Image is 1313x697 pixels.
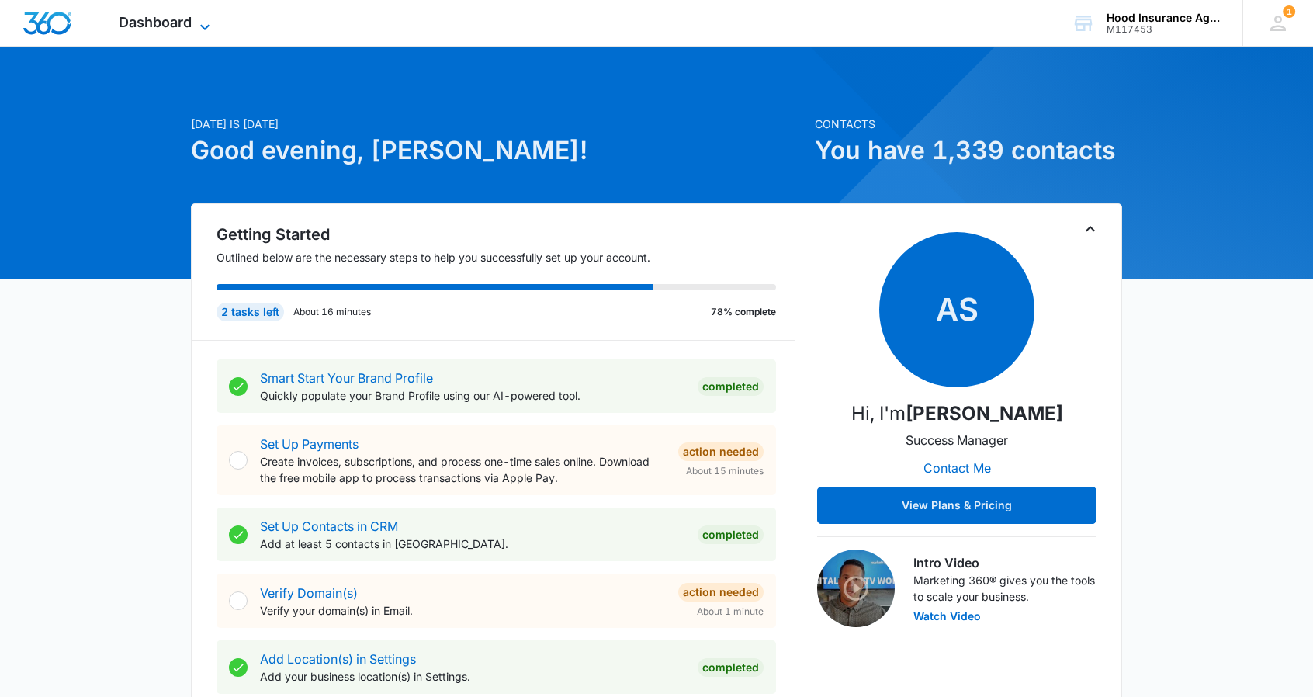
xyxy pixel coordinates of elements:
button: Contact Me [908,449,1006,487]
p: Success Manager [906,431,1008,449]
h2: Getting Started [217,223,795,246]
a: Verify Domain(s) [260,585,358,601]
p: 78% complete [711,305,776,319]
a: Add Location(s) in Settings [260,651,416,667]
strong: [PERSON_NAME] [906,402,1063,425]
h1: You have 1,339 contacts [815,132,1122,169]
p: Quickly populate your Brand Profile using our AI-powered tool. [260,387,685,404]
div: Action Needed [678,442,764,461]
p: Verify your domain(s) in Email. [260,602,666,619]
span: 1 [1283,5,1295,18]
div: Action Needed [678,583,764,602]
p: Hi, I'm [851,400,1063,428]
span: AS [879,232,1034,387]
p: Contacts [815,116,1122,132]
p: Outlined below are the necessary steps to help you successfully set up your account. [217,249,795,265]
div: Completed [698,377,764,396]
button: View Plans & Pricing [817,487,1096,524]
button: Toggle Collapse [1081,220,1100,238]
div: account name [1107,12,1220,24]
button: Watch Video [913,611,981,622]
a: Set Up Contacts in CRM [260,518,398,534]
p: Create invoices, subscriptions, and process one-time sales online. Download the free mobile app t... [260,453,666,486]
div: 2 tasks left [217,303,284,321]
a: Set Up Payments [260,436,359,452]
h1: Good evening, [PERSON_NAME]! [191,132,805,169]
p: [DATE] is [DATE] [191,116,805,132]
div: Completed [698,658,764,677]
a: Smart Start Your Brand Profile [260,370,433,386]
h3: Intro Video [913,553,1096,572]
span: About 1 minute [697,605,764,619]
span: Dashboard [119,14,192,30]
span: About 15 minutes [686,464,764,478]
div: account id [1107,24,1220,35]
p: About 16 minutes [293,305,371,319]
img: Intro Video [817,550,895,627]
p: Add at least 5 contacts in [GEOGRAPHIC_DATA]. [260,536,685,552]
div: notifications count [1283,5,1295,18]
div: Completed [698,525,764,544]
p: Add your business location(s) in Settings. [260,668,685,685]
p: Marketing 360® gives you the tools to scale your business. [913,572,1096,605]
